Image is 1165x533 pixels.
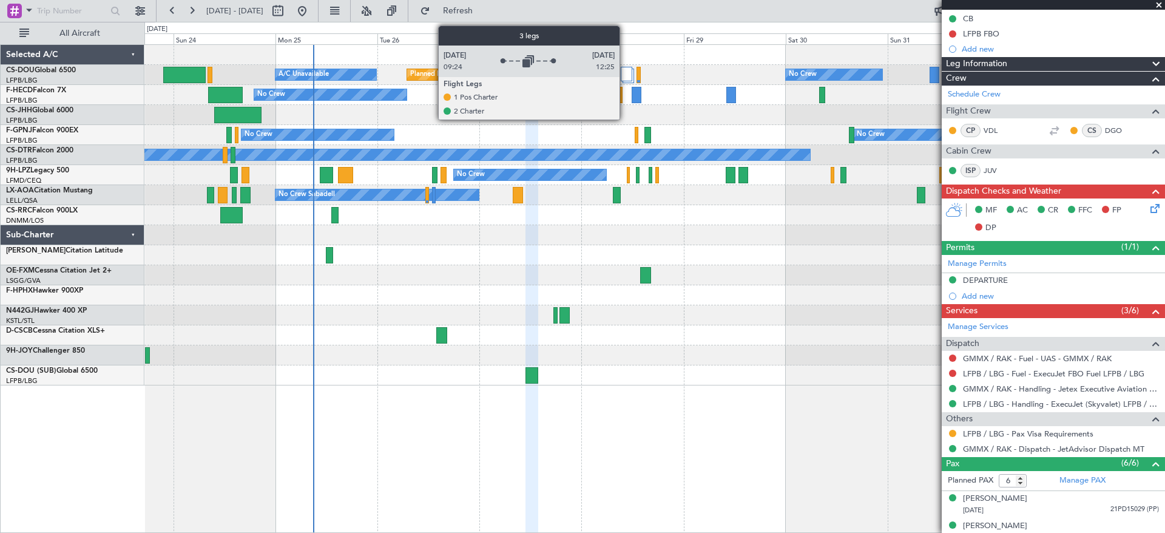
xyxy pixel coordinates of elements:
[6,347,85,355] a: 9H-JOYChallenger 850
[6,96,38,105] a: LFPB/LBG
[6,376,38,385] a: LFPB/LBG
[946,104,991,118] span: Flight Crew
[963,384,1159,394] a: GMMX / RAK - Handling - Jetex Executive Aviation GMMX / RAK
[1121,240,1139,253] span: (1/1)
[245,126,272,144] div: No Crew
[6,76,38,85] a: LFPB/LBG
[13,24,132,43] button: All Aircraft
[1121,457,1139,469] span: (6/6)
[6,207,32,214] span: CS-RRC
[6,367,56,375] span: CS-DOU (SUB)
[6,187,34,194] span: LX-AOA
[6,267,112,274] a: OE-FXMCessna Citation Jet 2+
[946,412,973,426] span: Others
[37,2,107,20] input: Trip Number
[6,327,105,334] a: D-CSCBCessna Citation XLS+
[963,399,1159,409] a: LFPB / LBG - Handling - ExecuJet (Skyvalet) LFPB / LBG
[6,87,66,94] a: F-HECDFalcon 7X
[6,287,83,294] a: F-HPHXHawker 900XP
[1110,504,1159,515] span: 21PD15029 (PP)
[6,367,98,375] a: CS-DOU (SUB)Global 6500
[6,67,76,74] a: CS-DOUGlobal 6500
[6,167,30,174] span: 9H-LPZ
[948,475,993,487] label: Planned PAX
[6,107,73,114] a: CS-JHHGlobal 6000
[946,241,974,255] span: Permits
[948,89,1001,101] a: Schedule Crew
[962,44,1159,54] div: Add new
[1082,124,1102,137] div: CS
[6,267,35,274] span: OE-FXM
[946,72,967,86] span: Crew
[6,107,32,114] span: CS-JHH
[6,327,33,334] span: D-CSCB
[1048,205,1058,217] span: CR
[6,147,73,154] a: CS-DTRFalcon 2000
[275,33,377,44] div: Mon 25
[946,144,991,158] span: Cabin Crew
[6,127,78,134] a: F-GPNJFalcon 900EX
[581,33,683,44] div: Thu 28
[6,247,123,254] a: [PERSON_NAME]Citation Latitude
[6,216,44,225] a: DNMM/LOS
[857,126,885,144] div: No Crew
[457,166,485,184] div: No Crew
[888,33,990,44] div: Sun 31
[174,33,275,44] div: Sun 24
[946,57,1007,71] span: Leg Information
[6,276,41,285] a: LSGG/GVA
[6,287,33,294] span: F-HPHX
[961,124,981,137] div: CP
[946,304,978,318] span: Services
[985,205,997,217] span: MF
[6,316,35,325] a: KSTL/STL
[6,176,41,185] a: LFMD/CEQ
[963,429,1093,439] a: LFPB / LBG - Pax Visa Requirements
[1017,205,1028,217] span: AC
[961,164,981,177] div: ISP
[6,207,78,214] a: CS-RRCFalcon 900LX
[1121,304,1139,317] span: (3/6)
[6,127,32,134] span: F-GPNJ
[948,321,1008,333] a: Manage Services
[684,33,786,44] div: Fri 29
[6,167,69,174] a: 9H-LPZLegacy 500
[984,165,1011,176] a: JUV
[963,29,999,39] div: LFPB FBO
[1105,125,1132,136] a: DGO
[963,353,1112,364] a: GMMX / RAK - Fuel - UAS - GMMX / RAK
[946,337,979,351] span: Dispatch
[6,147,32,154] span: CS-DTR
[985,222,996,234] span: DP
[946,185,1061,199] span: Dispatch Checks and Weather
[1059,475,1106,487] a: Manage PAX
[147,24,167,35] div: [DATE]
[1112,205,1121,217] span: FP
[6,156,38,165] a: LFPB/LBG
[963,520,1027,532] div: [PERSON_NAME]
[963,506,984,515] span: [DATE]
[963,368,1144,379] a: LFPB / LBG - Fuel - ExecuJet FBO Fuel LFPB / LBG
[984,125,1011,136] a: VDL
[6,187,93,194] a: LX-AOACitation Mustang
[414,1,487,21] button: Refresh
[6,87,33,94] span: F-HECD
[433,7,484,15] span: Refresh
[946,457,959,471] span: Pax
[6,347,33,355] span: 9H-JOY
[410,66,601,84] div: Planned Maint [GEOGRAPHIC_DATA] ([GEOGRAPHIC_DATA])
[963,275,1008,285] div: DEPARTURE
[257,86,285,104] div: No Crew
[962,291,1159,301] div: Add new
[6,247,66,254] span: [PERSON_NAME]
[206,5,263,16] span: [DATE] - [DATE]
[963,493,1027,505] div: [PERSON_NAME]
[279,66,329,84] div: A/C Unavailable
[6,67,35,74] span: CS-DOU
[948,258,1007,270] a: Manage Permits
[6,116,38,125] a: LFPB/LBG
[377,33,479,44] div: Tue 26
[6,196,38,205] a: LELL/QSA
[963,13,973,24] div: CB
[786,33,888,44] div: Sat 30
